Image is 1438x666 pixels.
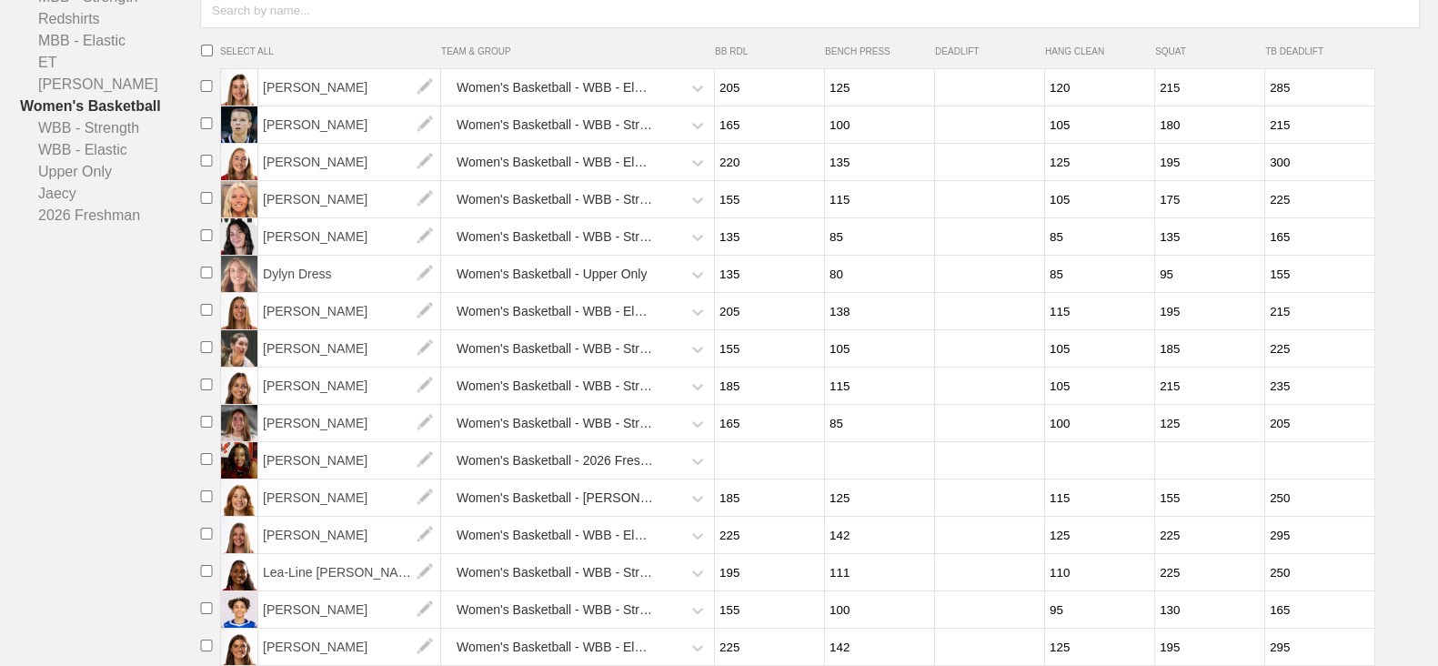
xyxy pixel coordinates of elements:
[20,139,200,161] a: WBB - Elastic
[20,8,200,30] a: Redshirts
[20,161,200,183] a: Upper Only
[20,117,200,139] a: WBB - Strength
[457,519,654,552] div: Women's Basketball - WBB - Elastic
[457,183,654,217] div: Women's Basketball - WBB - Strength
[258,256,441,292] span: Dylyn Dress
[407,591,443,628] img: edit.png
[1265,46,1366,56] span: TB DEADLIFT
[220,46,441,56] span: SELECT ALL
[258,330,441,367] span: [PERSON_NAME]
[407,517,443,553] img: edit.png
[407,218,443,255] img: edit.png
[258,293,441,329] span: [PERSON_NAME]
[1045,46,1146,56] span: HANG CLEAN
[407,106,443,143] img: edit.png
[407,181,443,217] img: edit.png
[457,407,654,440] div: Women's Basketball - WBB - Strength
[457,444,654,478] div: Women's Basketball - 2026 Freshman
[457,257,647,291] div: Women's Basketball - Upper Only
[258,442,441,479] span: [PERSON_NAME]
[258,154,441,169] a: [PERSON_NAME]
[441,46,715,56] span: TEAM & GROUP
[407,368,443,404] img: edit.png
[258,181,441,217] span: [PERSON_NAME]
[457,369,654,403] div: Women's Basketball - WBB - Strength
[457,593,654,627] div: Women's Basketball - WBB - Strength
[407,330,443,367] img: edit.png
[258,415,441,430] a: [PERSON_NAME]
[407,554,443,590] img: edit.png
[407,442,443,479] img: edit.png
[258,191,441,207] a: [PERSON_NAME]
[457,556,654,590] div: Women's Basketball - WBB - Strength
[258,517,441,553] span: [PERSON_NAME]
[20,74,200,96] a: [PERSON_NAME]
[258,639,441,654] a: [PERSON_NAME]
[407,256,443,292] img: edit.png
[407,479,443,516] img: edit.png
[258,405,441,441] span: [PERSON_NAME]
[457,71,654,105] div: Women's Basketball - WBB - Elastic
[407,405,443,441] img: edit.png
[20,96,200,117] a: Women's Basketball
[258,378,441,393] a: [PERSON_NAME]
[20,52,200,74] a: ET
[258,564,441,580] a: Lea-Line [PERSON_NAME]
[258,218,441,255] span: [PERSON_NAME]
[258,452,441,468] a: [PERSON_NAME]
[258,228,441,244] a: [PERSON_NAME]
[457,146,654,179] div: Women's Basketball - WBB - Elastic
[457,220,654,254] div: Women's Basketball - WBB - Strength
[258,489,441,505] a: [PERSON_NAME]
[258,116,441,132] a: [PERSON_NAME]
[457,295,654,328] div: Women's Basketball - WBB - Elastic
[258,144,441,180] span: [PERSON_NAME]
[457,332,654,366] div: Women's Basketball - WBB - Strength
[258,591,441,628] span: [PERSON_NAME]
[258,106,441,143] span: [PERSON_NAME]
[407,629,443,665] img: edit.png
[407,144,443,180] img: edit.png
[715,46,816,56] span: BB RDL
[258,527,441,542] a: [PERSON_NAME]
[407,69,443,106] img: edit.png
[258,479,441,516] span: [PERSON_NAME]
[20,183,200,205] a: Jaecy
[20,30,200,52] a: MBB - Elastic
[1347,579,1438,666] iframe: Chat Widget
[258,629,441,665] span: [PERSON_NAME]
[935,46,1036,56] span: DEADLIFT
[258,69,441,106] span: [PERSON_NAME]
[407,293,443,329] img: edit.png
[457,481,654,515] div: Women's Basketball - [PERSON_NAME]
[457,631,654,664] div: Women's Basketball - WBB - Elastic
[258,266,441,281] a: Dylyn Dress
[20,205,200,227] a: 2026 Freshman
[258,79,441,95] a: [PERSON_NAME]
[258,340,441,356] a: [PERSON_NAME]
[258,303,441,318] a: [PERSON_NAME]
[258,368,441,404] span: [PERSON_NAME]
[1155,46,1256,56] span: SQUAT
[825,46,926,56] span: BENCH PRESS
[258,601,441,617] a: [PERSON_NAME]
[258,554,441,590] span: Lea-Line [PERSON_NAME]
[457,108,654,142] div: Women's Basketball - WBB - Strength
